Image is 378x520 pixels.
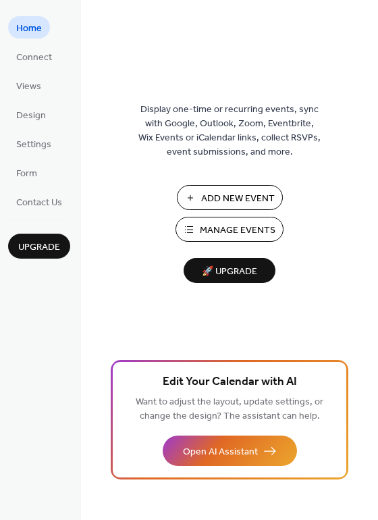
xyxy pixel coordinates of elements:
[138,103,321,159] span: Display one-time or recurring events, sync with Google, Outlook, Zoom, Eventbrite, Wix Events or ...
[177,185,283,210] button: Add New Event
[8,103,54,126] a: Design
[163,373,297,392] span: Edit Your Calendar with AI
[16,22,42,36] span: Home
[8,161,45,184] a: Form
[8,16,50,38] a: Home
[201,192,275,206] span: Add New Event
[136,393,323,425] span: Want to adjust the layout, update settings, or change the design? The assistant can help.
[8,234,70,259] button: Upgrade
[8,74,49,97] a: Views
[16,109,46,123] span: Design
[8,190,70,213] a: Contact Us
[16,167,37,181] span: Form
[16,51,52,65] span: Connect
[163,436,297,466] button: Open AI Assistant
[16,196,62,210] span: Contact Us
[8,45,60,68] a: Connect
[184,258,275,283] button: 🚀 Upgrade
[18,240,60,255] span: Upgrade
[183,445,258,459] span: Open AI Assistant
[192,263,267,281] span: 🚀 Upgrade
[175,217,283,242] button: Manage Events
[200,224,275,238] span: Manage Events
[16,80,41,94] span: Views
[8,132,59,155] a: Settings
[16,138,51,152] span: Settings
